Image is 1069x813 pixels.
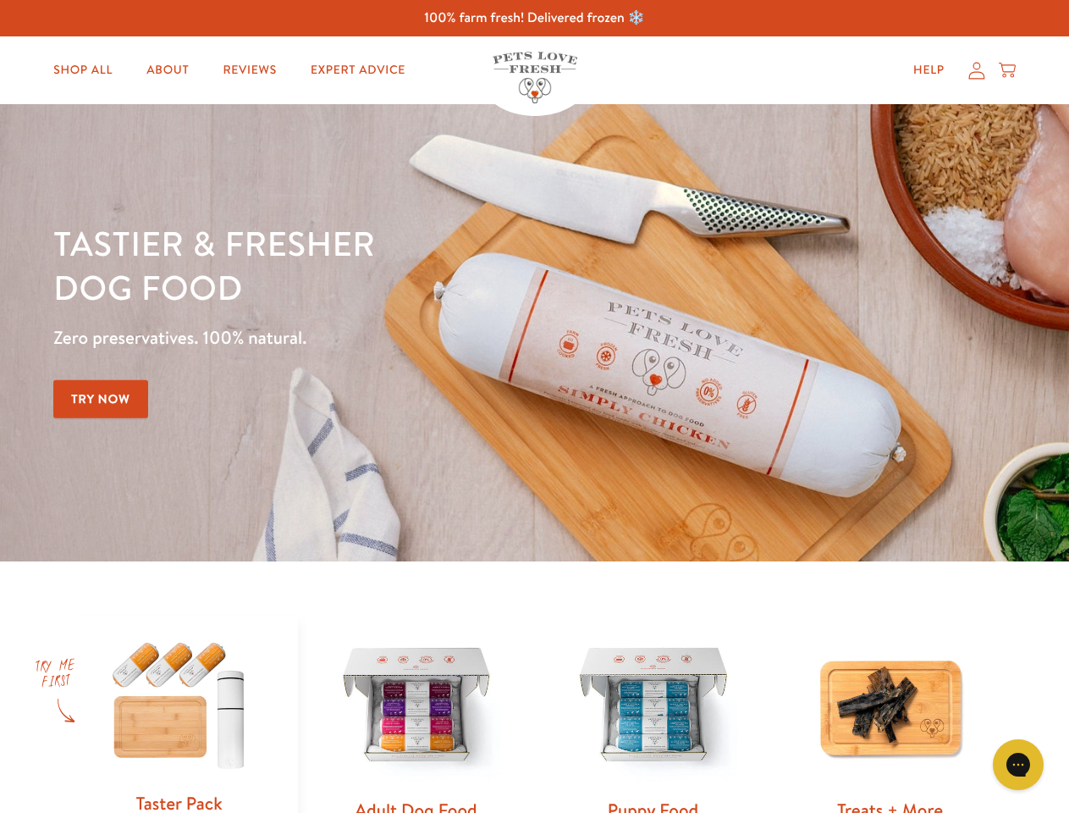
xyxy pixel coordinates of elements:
[297,53,419,87] a: Expert Advice
[53,380,148,418] a: Try Now
[53,323,695,353] p: Zero preservatives. 100% natural.
[40,53,126,87] a: Shop All
[900,53,958,87] a: Help
[53,221,695,309] h1: Tastier & fresher dog food
[984,733,1052,796] iframe: Gorgias live chat messenger
[133,53,202,87] a: About
[493,52,577,103] img: Pets Love Fresh
[209,53,289,87] a: Reviews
